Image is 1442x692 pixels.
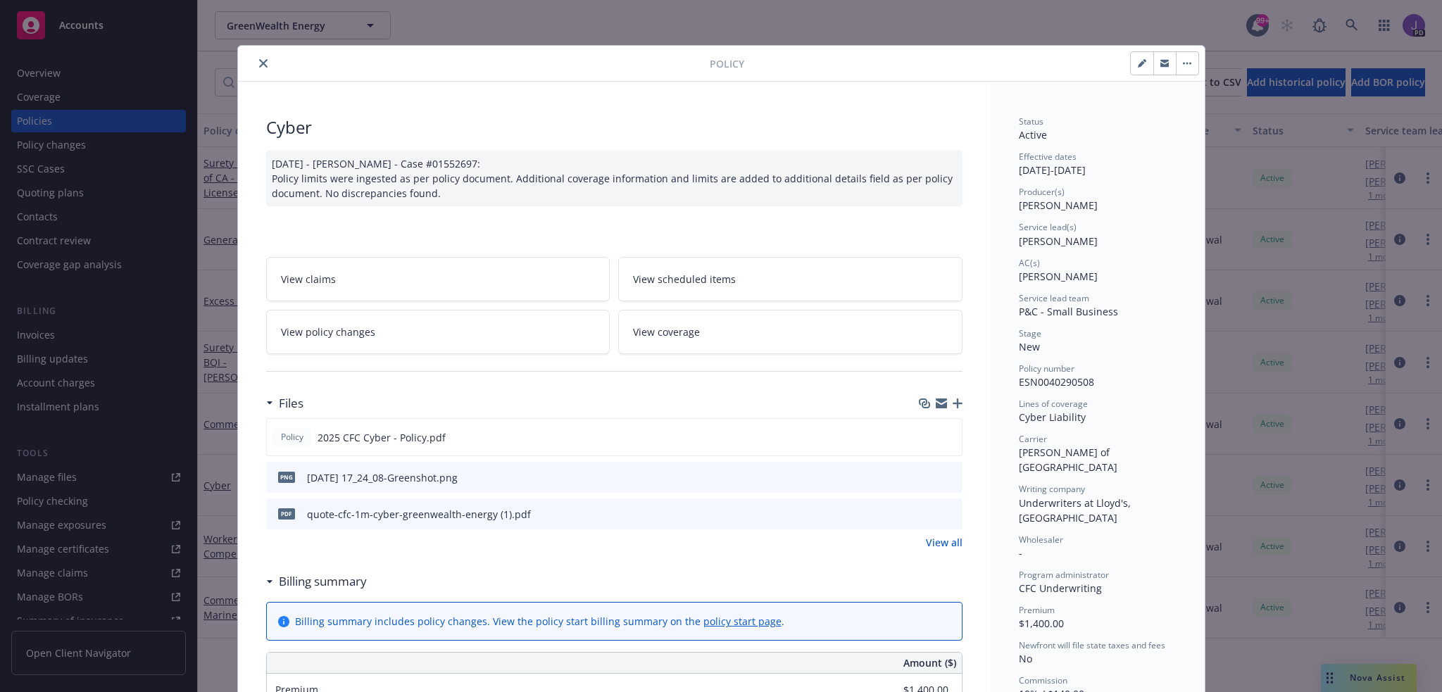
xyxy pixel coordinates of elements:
[278,508,295,519] span: pdf
[1019,221,1077,233] span: Service lead(s)
[944,470,957,485] button: preview file
[1019,496,1134,524] span: Underwriters at Lloyd's, [GEOGRAPHIC_DATA]
[1019,305,1118,318] span: P&C - Small Business
[1019,569,1109,581] span: Program administrator
[618,257,963,301] a: View scheduled items
[926,535,963,550] a: View all
[1019,292,1089,304] span: Service lead team
[1019,581,1102,595] span: CFC Underwriting
[1019,340,1040,353] span: New
[266,257,610,301] a: View claims
[1019,270,1098,283] span: [PERSON_NAME]
[944,507,957,522] button: preview file
[922,507,933,522] button: download file
[1019,546,1022,560] span: -
[281,325,375,339] span: View policy changes
[903,655,956,670] span: Amount ($)
[1019,327,1041,339] span: Stage
[1019,617,1064,630] span: $1,400.00
[1019,674,1067,686] span: Commission
[266,310,610,354] a: View policy changes
[279,572,367,591] h3: Billing summary
[318,430,446,445] span: 2025 CFC Cyber - Policy.pdf
[703,615,782,628] a: policy start page
[278,431,306,443] span: Policy
[1019,151,1177,177] div: [DATE] - [DATE]
[710,56,744,71] span: Policy
[1019,652,1032,665] span: No
[307,470,458,485] div: [DATE] 17_24_08-Greenshot.png
[266,115,963,139] div: Cyber
[1019,199,1098,212] span: [PERSON_NAME]
[618,310,963,354] a: View coverage
[1019,534,1063,546] span: Wholesaler
[1019,410,1177,424] div: Cyber Liability
[922,470,933,485] button: download file
[279,394,303,413] h3: Files
[281,272,336,287] span: View claims
[1019,375,1094,389] span: ESN0040290508
[1019,151,1077,163] span: Effective dates
[921,430,932,445] button: download file
[295,614,784,629] div: Billing summary includes policy changes. View the policy start billing summary on the .
[278,472,295,482] span: png
[633,272,736,287] span: View scheduled items
[266,394,303,413] div: Files
[1019,446,1117,474] span: [PERSON_NAME] of [GEOGRAPHIC_DATA]
[266,572,367,591] div: Billing summary
[266,151,963,206] div: [DATE] - [PERSON_NAME] - Case #01552697: Policy limits were ingested as per policy document. Addi...
[1019,257,1040,269] span: AC(s)
[1019,186,1065,198] span: Producer(s)
[1019,363,1074,375] span: Policy number
[1019,604,1055,616] span: Premium
[255,55,272,72] button: close
[1019,433,1047,445] span: Carrier
[1019,483,1085,495] span: Writing company
[1019,128,1047,141] span: Active
[307,507,531,522] div: quote-cfc-1m-cyber-greenwealth-energy (1).pdf
[633,325,700,339] span: View coverage
[1019,398,1088,410] span: Lines of coverage
[1019,234,1098,248] span: [PERSON_NAME]
[1019,115,1043,127] span: Status
[1019,639,1165,651] span: Newfront will file state taxes and fees
[943,430,956,445] button: preview file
